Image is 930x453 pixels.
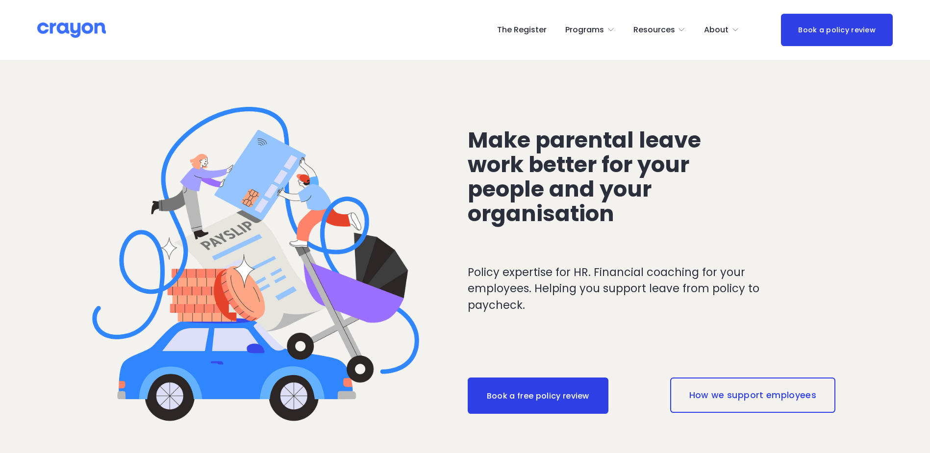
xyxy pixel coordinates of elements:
a: Book a free policy review [468,377,608,414]
span: About [704,23,729,37]
a: folder dropdown [633,22,686,38]
p: Policy expertise for HR. Financial coaching for your employees. Helping you support leave from po... [468,264,800,314]
span: Resources [633,23,675,37]
a: How we support employees [670,377,835,413]
img: Crayon [37,22,106,39]
a: The Register [497,22,547,38]
span: Programs [565,23,604,37]
a: folder dropdown [704,22,739,38]
a: Book a policy review [781,14,893,46]
span: Make parental leave work better for your people and your organisation [468,125,706,229]
a: folder dropdown [565,22,615,38]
